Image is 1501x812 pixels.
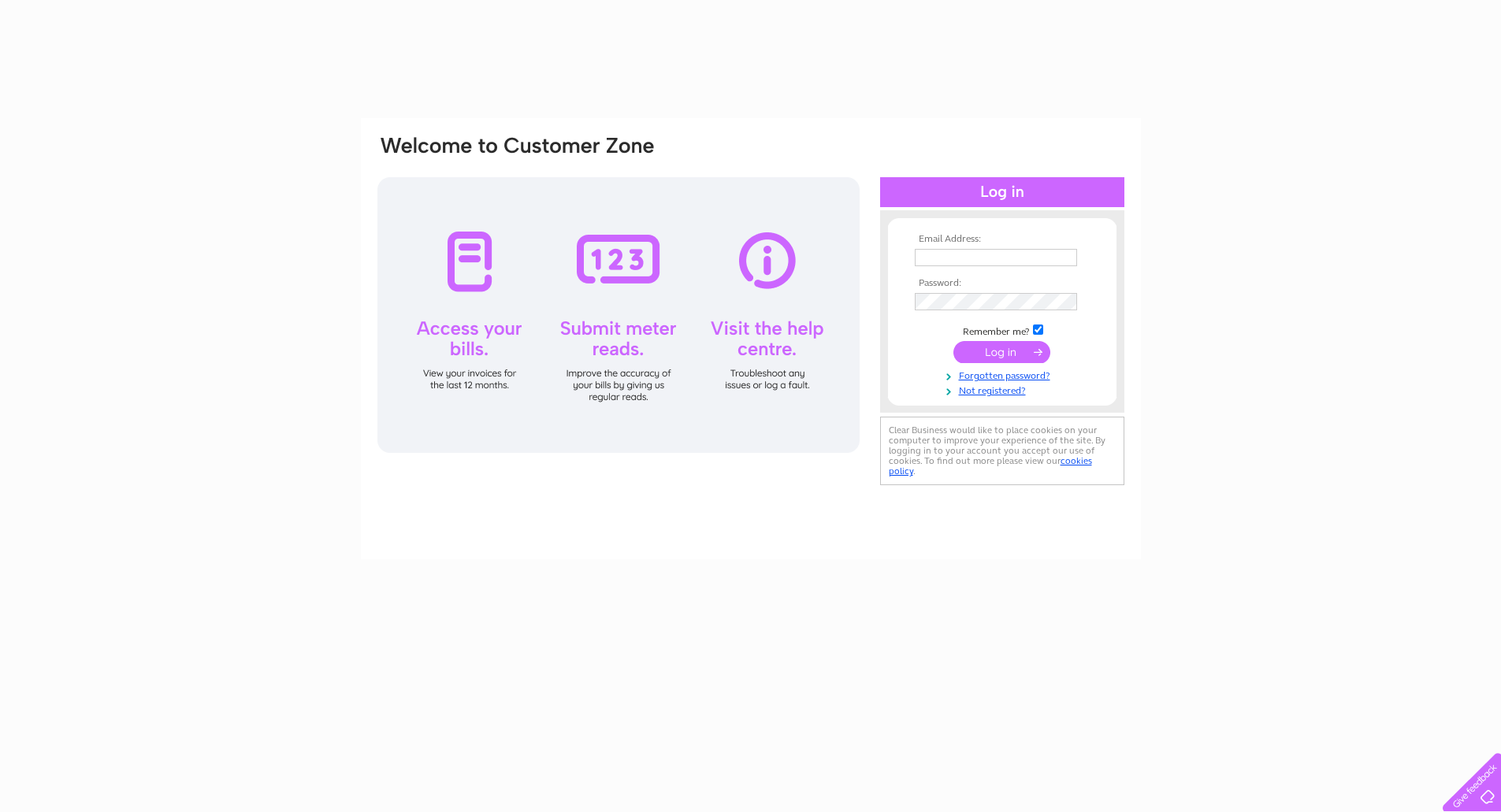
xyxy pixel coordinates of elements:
[880,417,1124,485] div: Clear Business would like to place cookies on your computer to improve your experience of the sit...
[915,367,1094,382] a: Forgotten password?
[953,341,1050,363] input: Submit
[911,322,1094,338] td: Remember me?
[889,455,1092,476] a: cookies policy
[915,382,1094,397] a: Not registered?
[911,234,1094,245] th: Email Address:
[911,278,1094,289] th: Password:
